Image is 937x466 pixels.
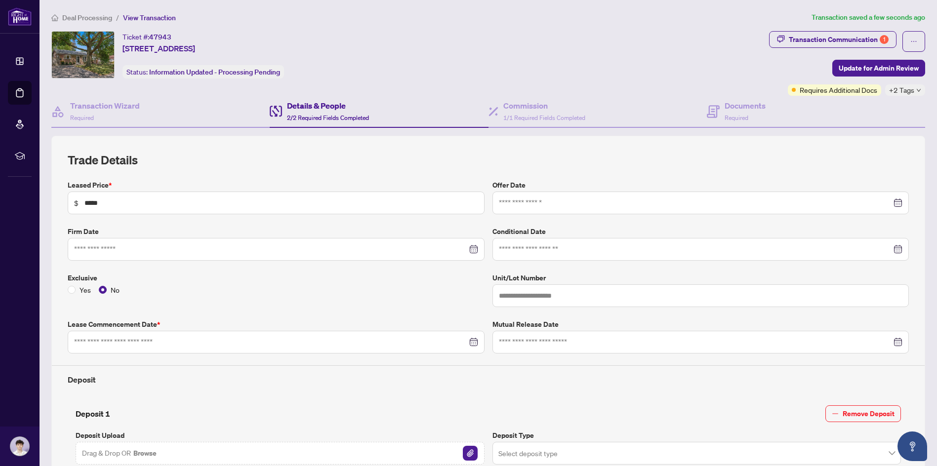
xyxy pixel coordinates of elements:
[51,14,58,21] span: home
[74,197,79,208] span: $
[149,68,280,77] span: Information Updated - Processing Pending
[889,84,914,96] span: +2 Tags
[843,406,895,422] span: Remove Deposit
[76,284,95,295] span: Yes
[52,32,114,78] img: IMG-W12313890_1.jpg
[8,7,32,26] img: logo
[123,13,176,22] span: View Transaction
[122,42,195,54] span: [STREET_ADDRESS]
[492,430,901,441] label: Deposit Type
[10,437,29,456] img: Profile Icon
[897,431,927,461] button: Open asap
[725,114,748,121] span: Required
[812,12,925,23] article: Transaction saved a few seconds ago
[492,272,909,283] label: Unit/Lot Number
[492,319,909,330] label: Mutual Release Date
[68,226,485,237] label: Firm Date
[76,442,485,465] span: Drag & Drop OR BrowseFile Attachement
[68,180,485,191] label: Leased Price
[70,114,94,121] span: Required
[832,410,839,417] span: minus
[70,100,140,112] h4: Transaction Wizard
[825,405,901,422] button: Remove Deposit
[910,38,917,45] span: ellipsis
[769,31,896,48] button: Transaction Communication1
[725,100,766,112] h4: Documents
[116,12,119,23] li: /
[287,100,369,112] h4: Details & People
[916,88,921,93] span: down
[880,35,889,44] div: 1
[68,272,485,283] label: Exclusive
[492,180,909,191] label: Offer Date
[68,374,909,386] h4: Deposit
[132,447,158,460] button: Browse
[107,284,123,295] span: No
[492,226,909,237] label: Conditional Date
[149,33,171,41] span: 47943
[463,446,478,461] img: File Attachement
[62,13,112,22] span: Deal Processing
[68,319,485,330] label: Lease Commencement Date
[76,408,110,420] h4: Deposit 1
[76,430,485,441] label: Deposit Upload
[503,100,585,112] h4: Commission
[68,152,909,168] h2: Trade Details
[122,65,284,78] div: Status:
[839,60,919,76] span: Update for Admin Review
[503,114,585,121] span: 1/1 Required Fields Completed
[122,31,171,42] div: Ticket #:
[789,32,889,47] div: Transaction Communication
[287,114,369,121] span: 2/2 Required Fields Completed
[800,84,877,95] span: Requires Additional Docs
[462,445,478,461] button: File Attachement
[82,447,158,460] span: Drag & Drop OR
[832,60,925,77] button: Update for Admin Review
